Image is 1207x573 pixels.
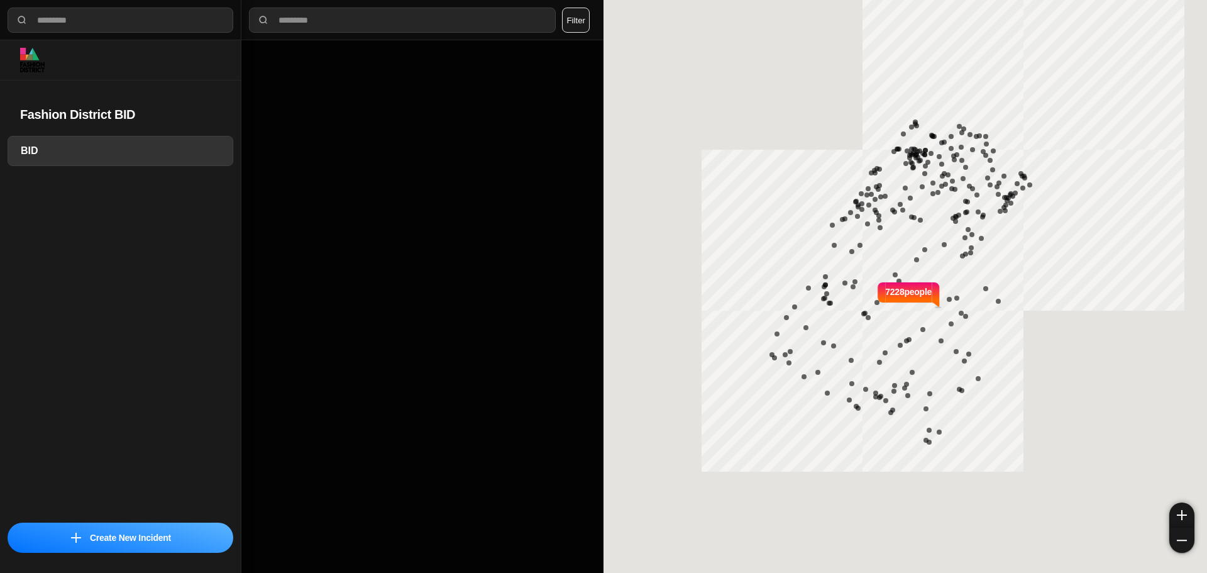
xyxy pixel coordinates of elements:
[257,14,270,26] img: search
[90,531,171,544] p: Create New Incident
[20,48,45,72] img: logo
[71,533,81,543] img: icon
[21,143,220,159] h3: BID
[562,8,590,33] button: Filter
[876,281,885,308] img: notch
[885,286,932,313] p: 7228 people
[1177,510,1187,520] img: zoom-in
[8,523,233,553] button: iconCreate New Incident
[1169,503,1194,528] button: zoom-in
[932,281,941,308] img: notch
[1177,535,1187,545] img: zoom-out
[8,136,233,166] a: BID
[1169,528,1194,553] button: zoom-out
[16,14,28,26] img: search
[20,106,221,123] h2: Fashion District BID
